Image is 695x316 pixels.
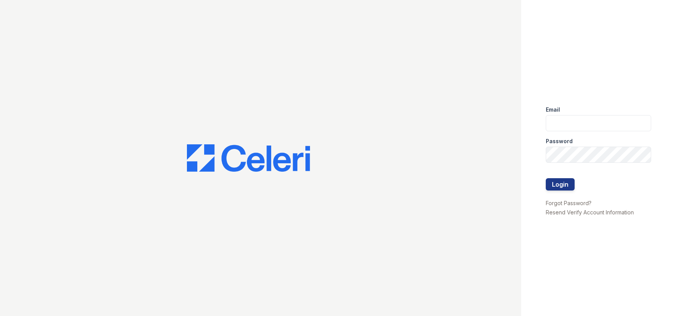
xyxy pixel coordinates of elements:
[546,106,560,114] label: Email
[546,178,575,191] button: Login
[546,209,634,216] a: Resend Verify Account Information
[187,144,310,172] img: CE_Logo_Blue-a8612792a0a2168367f1c8372b55b34899dd931a85d93a1a3d3e32e68fde9ad4.png
[546,137,573,145] label: Password
[546,200,592,206] a: Forgot Password?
